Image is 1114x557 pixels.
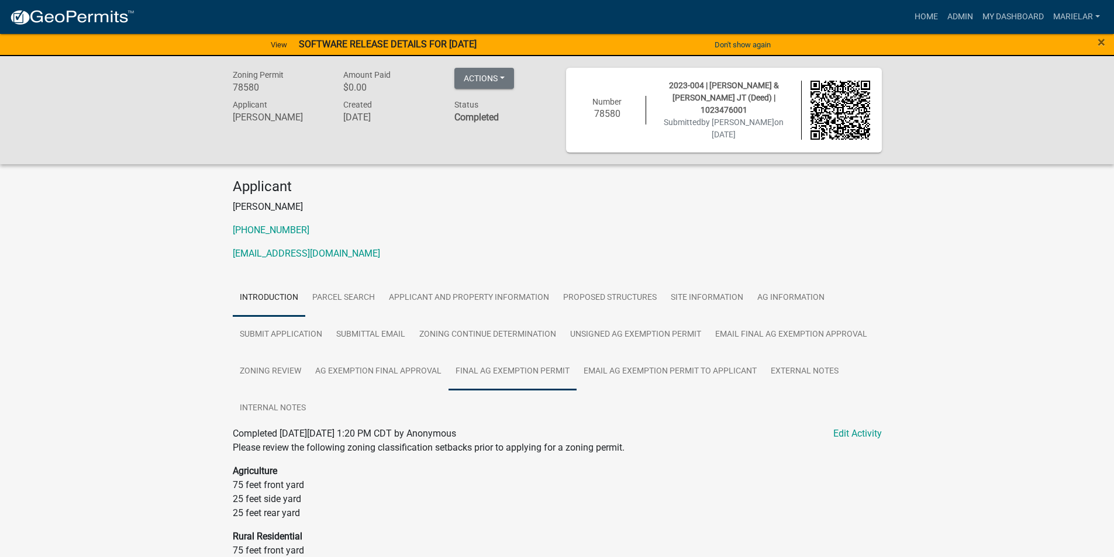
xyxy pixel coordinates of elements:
span: Applicant [233,100,267,109]
a: marielar [1049,6,1105,28]
a: Home [910,6,943,28]
strong: SOFTWARE RELEASE DETAILS FOR [DATE] [299,39,477,50]
a: Submit Application [233,316,329,354]
span: by [PERSON_NAME] [701,117,774,127]
strong: Rural Residential [233,531,302,542]
a: External Notes [764,353,846,390]
h6: [DATE] [343,112,437,123]
a: Email Final Ag Exemption Approval [708,316,874,354]
span: × [1098,34,1105,50]
a: Zoning Continue Determination [412,316,563,354]
span: Amount Paid [343,70,391,79]
h4: Applicant [233,178,882,195]
a: View [266,35,292,54]
button: Close [1098,35,1105,49]
a: Email Ag Exemption Permit to Applicant [577,353,764,390]
span: Number [592,97,622,106]
a: My Dashboard [978,6,1049,28]
a: Applicant and Property Information [382,279,556,317]
a: Site Information [664,279,750,317]
a: Introduction [233,279,305,317]
button: Don't show again [710,35,775,54]
a: Ag Exemption Final Approval [308,353,449,390]
a: Internal Notes [233,390,313,427]
a: Admin [943,6,978,28]
h6: 78580 [233,82,326,93]
a: Proposed Structures [556,279,664,317]
a: Ag Information [750,279,832,317]
button: Actions [454,68,514,89]
h6: $0.00 [343,82,437,93]
strong: Completed [454,112,499,123]
p: Please review the following zoning classification setbacks prior to applying for a zoning permit. [233,441,882,455]
strong: Agriculture [233,465,277,476]
h6: [PERSON_NAME] [233,112,326,123]
p: [PERSON_NAME] [233,200,882,214]
a: Parcel search [305,279,382,317]
a: [PHONE_NUMBER] [233,224,309,236]
span: Created [343,100,372,109]
span: 2023-004 | [PERSON_NAME] & [PERSON_NAME] JT (Deed) | 1023476001 [669,81,779,115]
span: Zoning Permit [233,70,284,79]
a: Final Ag Exemption Permit [449,353,577,390]
img: QR code [811,81,870,140]
a: Edit Activity [833,427,882,441]
span: Submitted on [DATE] [664,117,784,139]
a: [EMAIL_ADDRESS][DOMAIN_NAME] [233,248,380,259]
a: Submittal Email [329,316,412,354]
p: 75 feet front yard 25 feet side yard 25 feet rear yard [233,464,882,520]
a: Zoning Review [233,353,308,390]
span: Status [454,100,478,109]
span: Completed [DATE][DATE] 1:20 PM CDT by Anonymous [233,428,456,439]
h6: 78580 [578,108,637,119]
a: Unsigned Ag Exemption Permit [563,316,708,354]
